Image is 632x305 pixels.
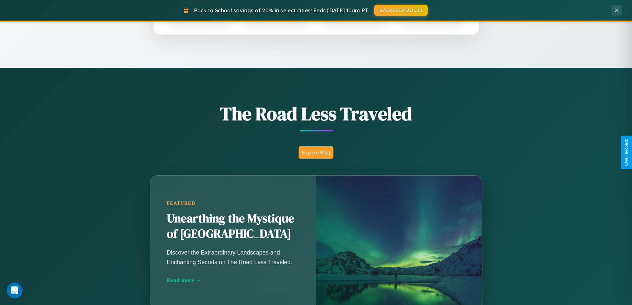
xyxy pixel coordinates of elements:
[167,248,300,267] p: Discover the Extraordinary Landscapes and Enchanting Secrets on The Road Less Traveled.
[7,282,23,298] div: Open Intercom Messenger
[624,139,629,166] div: Give Feedback
[167,200,300,206] div: Featured
[117,101,515,126] h1: The Road Less Traveled
[299,146,333,159] button: Explore Blog
[194,7,369,14] span: Back to School savings of 20% in select cities! Ends [DATE] 10am PT.
[167,211,300,242] h2: Unearthing the Mystique of [GEOGRAPHIC_DATA]
[374,5,428,16] button: BACK2SCHOOL20
[167,277,300,284] div: Read more →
